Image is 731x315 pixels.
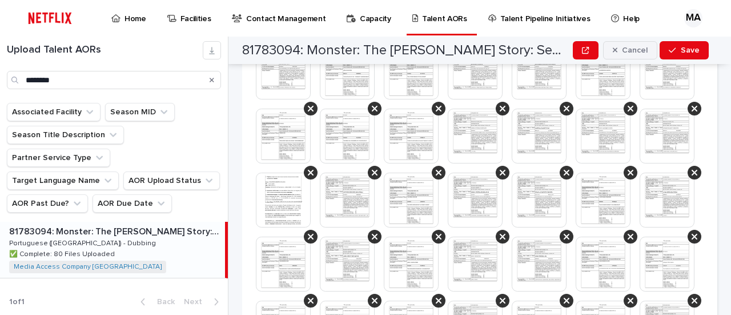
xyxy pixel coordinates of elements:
[681,46,700,54] span: Save
[622,46,648,54] span: Cancel
[23,7,77,30] img: ifQbXi3ZQGMSEF7WDB7W
[7,71,221,89] input: Search
[7,172,119,190] button: Target Language Name
[7,126,124,144] button: Season Title Description
[603,41,658,59] button: Cancel
[179,297,228,307] button: Next
[242,42,568,59] h2: 81783094: Monster: The [PERSON_NAME] Story: Season 1
[684,9,702,27] div: MA
[131,297,179,307] button: Back
[7,103,101,121] button: Associated Facility
[123,172,220,190] button: AOR Upload Status
[7,44,203,57] h1: Upload Talent AORs
[660,41,708,59] button: Save
[9,237,158,248] p: Portuguese ([GEOGRAPHIC_DATA]) - Dubbing
[150,298,175,306] span: Back
[105,103,175,121] button: Season MID
[93,194,172,213] button: AOR Due Date
[14,263,162,271] a: Media Access Company [GEOGRAPHIC_DATA]
[7,194,88,213] button: AOR Past Due?
[184,298,209,306] span: Next
[7,149,110,167] button: Partner Service Type
[9,224,223,237] p: 81783094: Monster: The [PERSON_NAME] Story: Season 1
[9,248,117,258] p: ✅ Complete: 80 Files Uploaded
